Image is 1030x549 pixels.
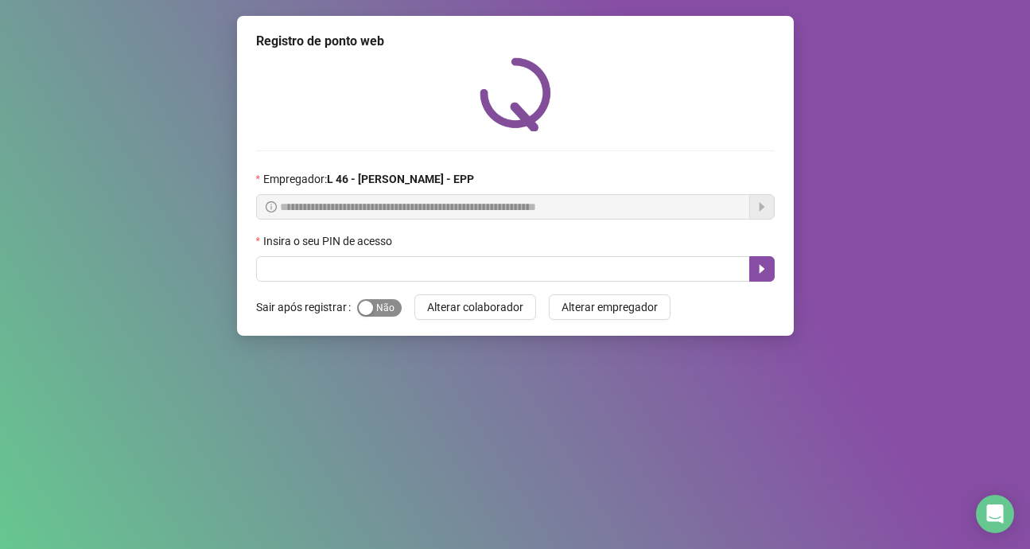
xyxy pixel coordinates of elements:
button: Alterar colaborador [414,294,536,320]
div: Open Intercom Messenger [976,495,1014,533]
div: Registro de ponto web [256,32,775,51]
span: Alterar colaborador [427,298,523,316]
strong: L 46 - [PERSON_NAME] - EPP [327,173,474,185]
span: Alterar empregador [562,298,658,316]
img: QRPoint [480,57,551,131]
span: caret-right [756,263,768,275]
span: Empregador : [263,170,474,188]
label: Sair após registrar [256,294,357,320]
button: Alterar empregador [549,294,670,320]
label: Insira o seu PIN de acesso [256,232,402,250]
span: info-circle [266,201,277,212]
